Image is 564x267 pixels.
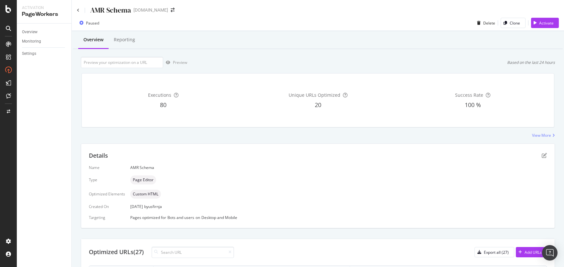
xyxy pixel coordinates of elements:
[148,92,171,98] span: Executions
[516,247,547,257] button: Add URLs
[77,8,80,12] a: Click to go back
[167,215,194,220] div: Bots and users
[532,133,555,138] a: View More
[89,165,125,170] div: Name
[133,7,168,13] div: [DOMAIN_NAME]
[89,204,125,209] div: Created On
[89,152,108,160] div: Details
[531,18,559,28] button: Activate
[22,38,67,45] a: Monitoring
[160,101,166,109] span: 80
[501,18,526,28] button: Clone
[22,38,41,45] div: Monitoring
[163,57,187,68] button: Preview
[133,178,154,182] span: Page Editor
[289,92,340,98] span: Unique URLs Optimized
[89,248,144,256] div: Optimized URLs (27)
[201,215,237,220] div: Desktop and Mobile
[22,29,37,35] div: Overview
[315,101,321,109] span: 20
[130,204,547,209] div: [DATE]
[114,36,135,43] div: Reporting
[22,50,67,57] a: Settings
[455,92,483,98] span: Success Rate
[83,36,103,43] div: Overview
[86,20,99,26] div: Paused
[90,5,131,15] div: AMR Schema
[465,101,481,109] span: 100 %
[542,153,547,158] div: pen-to-square
[89,215,125,220] div: Targeting
[542,245,558,261] div: Open Intercom Messenger
[22,11,66,18] div: PageWorkers
[474,18,495,28] button: Delete
[89,191,125,197] div: Optimized Elements
[130,190,161,199] div: neutral label
[152,247,234,258] input: Search URL
[539,20,554,26] div: Activate
[130,175,156,184] div: neutral label
[22,50,36,57] div: Settings
[89,177,125,183] div: Type
[173,60,187,65] div: Preview
[130,165,547,170] div: AMR Schema
[510,20,520,26] div: Clone
[81,57,163,68] input: Preview your optimization on a URL
[474,247,514,257] button: Export all (27)
[133,192,158,196] span: Custom HTML
[22,5,66,11] div: Activation
[22,29,67,35] a: Overview
[507,60,555,65] div: Based on the last 24 hours
[483,20,495,26] div: Delete
[532,133,551,138] div: View More
[525,250,542,255] div: Add URLs
[171,8,175,12] div: arrow-right-arrow-left
[144,204,162,209] div: by usfirnja
[484,250,509,255] div: Export all (27)
[130,215,547,220] div: Pages optimized for on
